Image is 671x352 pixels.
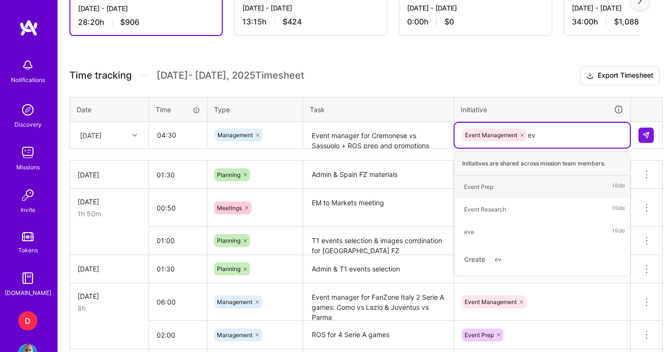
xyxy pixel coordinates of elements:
[18,100,37,119] img: discovery
[461,104,624,115] div: Initiative
[304,190,453,226] textarea: EM to Markets meeting
[465,298,517,305] span: Event Management
[149,195,207,221] input: HH:MM
[638,128,655,143] div: null
[78,209,141,219] div: 1h 50m
[217,204,242,211] span: Meetings
[304,123,453,148] textarea: Event manager for Cremonese vs Sassuolo + ROS prep and promotions
[80,130,102,140] div: [DATE]
[78,3,214,13] div: [DATE] - [DATE]
[5,288,51,298] div: [DOMAIN_NAME]
[217,171,240,178] span: Planning
[19,19,38,36] img: logo
[217,237,240,244] span: Planning
[156,105,200,115] div: Time
[18,56,37,75] img: bell
[455,152,630,176] div: Initiatives are shared across mission team members.
[18,245,38,255] div: Tokens
[207,97,303,122] th: Type
[464,227,474,237] div: eve
[78,291,141,301] div: [DATE]
[11,75,45,85] div: Notifications
[21,205,35,215] div: Invite
[613,225,625,238] span: Hide
[149,256,207,282] input: HH:MM
[464,182,493,192] div: Event Prep
[132,133,137,138] i: icon Chevron
[18,186,37,205] img: Invite
[304,162,453,188] textarea: Admin & Spain FZ materials
[613,180,625,193] span: Hide
[642,131,650,139] img: Submit
[149,122,206,148] input: HH:MM
[580,66,660,85] button: Export Timesheet
[217,131,253,139] span: Management
[16,162,40,172] div: Missions
[614,17,639,27] span: $1,088
[613,203,625,216] span: Hide
[18,143,37,162] img: teamwork
[490,253,506,266] span: ev
[149,322,207,348] input: HH:MM
[70,97,149,122] th: Date
[16,311,40,330] a: D
[18,311,37,330] div: D
[304,256,453,282] textarea: Admin & T1 events selection
[149,162,207,188] input: HH:MM
[303,97,454,122] th: Task
[304,322,453,348] textarea: ROS for 4 Serie A games
[78,170,141,180] div: [DATE]
[283,17,302,27] span: $424
[217,265,240,272] span: Planning
[304,228,453,254] textarea: T1 events selection & images corrdination for [GEOGRAPHIC_DATA] FZ
[69,70,132,82] span: Time tracking
[18,269,37,288] img: guide book
[242,3,379,13] div: [DATE] - [DATE]
[149,228,207,253] input: HH:MM
[465,131,517,139] span: Event Management
[242,17,379,27] div: 13:15 h
[78,197,141,207] div: [DATE]
[14,119,42,129] div: Discovery
[78,17,214,27] div: 28:20 h
[78,303,141,313] div: 8h
[78,264,141,274] div: [DATE]
[304,284,453,320] textarea: Event manager for FanZone Italy 2 Serie A games: Como vs Lazio & Juventus vs Parma
[217,331,252,339] span: Management
[149,289,207,315] input: HH:MM
[407,3,544,13] div: [DATE] - [DATE]
[407,17,544,27] div: 0:00 h
[459,248,625,270] div: Create
[22,232,34,241] img: tokens
[120,17,139,27] span: $906
[217,298,252,305] span: Management
[444,17,454,27] span: $0
[465,331,494,339] span: Event Prep
[464,204,506,214] div: Event Research
[157,70,304,82] span: [DATE] - [DATE] , 2025 Timesheet
[586,71,594,81] i: icon Download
